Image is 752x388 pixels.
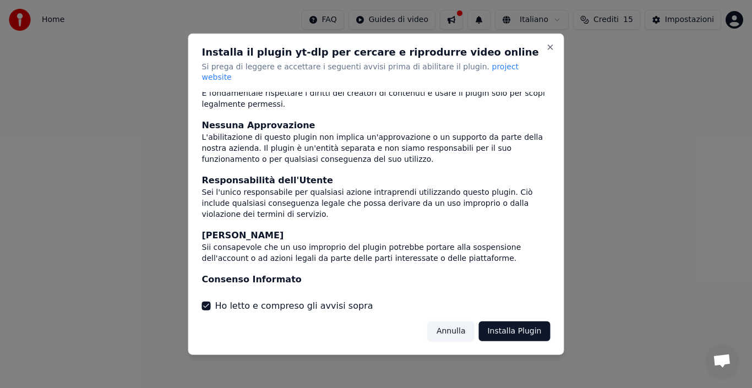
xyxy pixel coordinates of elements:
div: L'abilitazione di questo plugin non implica un'approvazione o un supporto da parte della nostra a... [202,132,551,165]
button: Annulla [428,321,475,341]
p: Si prega di leggere e accettare i seguenti avvisi prima di abilitare il plugin. [202,61,551,83]
h2: Installa il plugin yt-dlp per cercare e riprodurre video online [202,47,551,57]
span: project website [202,62,519,81]
div: Sei l'unico responsabile per qualsiasi azione intraprendi utilizzando questo plugin. Ciò include ... [202,187,551,220]
label: Ho letto e compreso gli avvisi sopra [215,299,373,313]
div: [PERSON_NAME] [202,229,551,242]
div: Sii consapevole che un uso improprio del plugin potrebbe portare alla sospensione dell'account o ... [202,242,551,264]
button: Installa Plugin [478,321,550,341]
div: Responsabilità dell'Utente [202,174,551,187]
div: Consenso Informato [202,273,551,286]
div: Nessuna Approvazione [202,119,551,132]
